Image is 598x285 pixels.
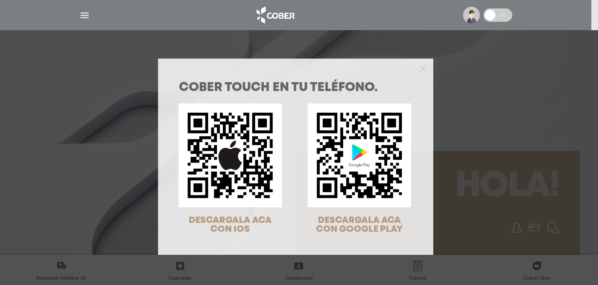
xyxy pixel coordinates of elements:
span: DESCARGALA ACA CON GOOGLE PLAY [316,216,403,234]
span: DESCARGALA ACA CON IOS [189,216,272,234]
img: qr-code [308,103,411,207]
img: qr-code [178,103,282,207]
button: Close [420,64,426,72]
h1: COBER TOUCH en tu teléfono. [179,82,412,94]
